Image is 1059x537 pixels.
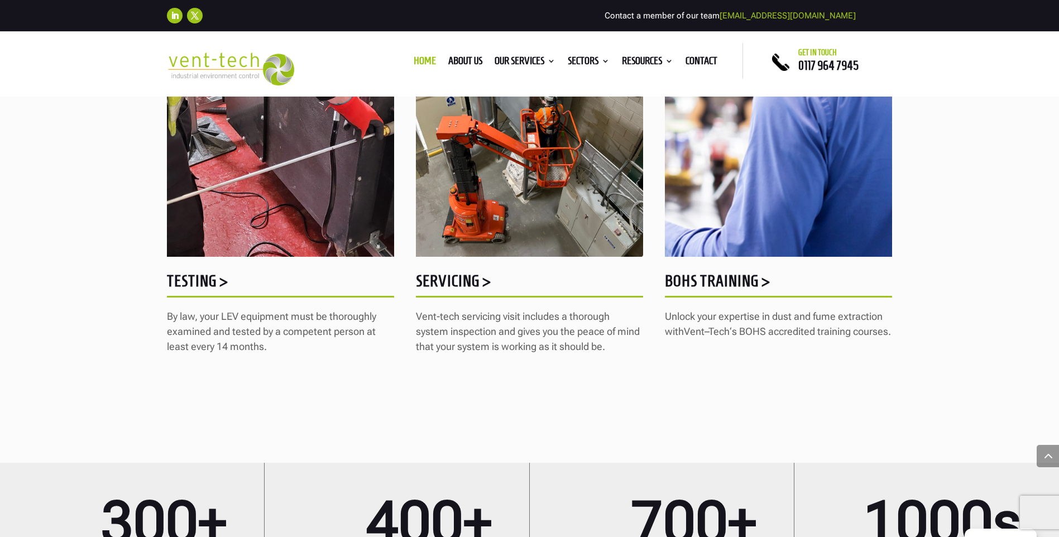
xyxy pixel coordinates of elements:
[416,273,643,295] h5: Servicing >
[187,8,203,23] a: Follow on X
[568,57,610,69] a: Sectors
[708,325,730,337] span: Tech
[495,57,555,69] a: Our Services
[684,325,705,337] span: Vent
[605,11,856,21] span: Contact a member of our team
[798,59,859,72] a: 0117 964 7945
[665,310,883,337] span: Unlock your expertise in dust and fume extraction with
[720,11,856,21] a: [EMAIL_ADDRESS][DOMAIN_NAME]
[167,273,394,295] h5: Testing >
[414,57,436,69] a: Home
[622,57,673,69] a: Resources
[798,48,837,57] span: Get in touch
[730,325,891,337] span: ‘s BOHS accredited training courses.
[705,325,708,337] span: –
[665,273,892,295] h5: BOHS Training >
[448,57,482,69] a: About us
[416,309,643,364] p: Vent-tech servicing visit includes a thorough system inspection and gives you the peace of mind t...
[167,309,394,364] p: By law, your LEV equipment must be thoroughly examined and tested by a competent person at least ...
[167,52,295,85] img: 2023-09-27T08_35_16.549ZVENT-TECH---Clear-background
[167,8,183,23] a: Follow on LinkedIn
[686,57,717,69] a: Contact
